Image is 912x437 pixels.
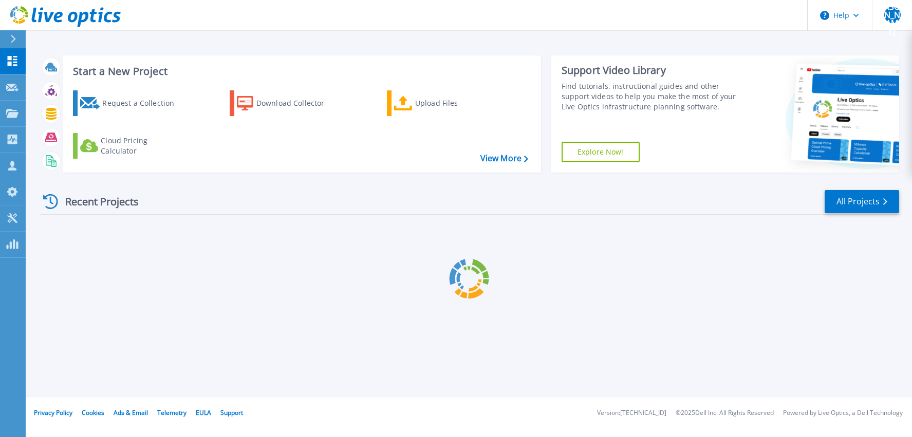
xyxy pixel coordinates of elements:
a: Support [220,408,243,417]
li: Powered by Live Optics, a Dell Technology [783,410,903,416]
div: Recent Projects [40,189,153,214]
a: All Projects [825,190,899,213]
a: Request a Collection [73,90,188,116]
li: © 2025 Dell Inc. All Rights Reserved [676,410,774,416]
div: Download Collector [256,93,339,113]
li: Version: [TECHNICAL_ID] [597,410,666,416]
a: Explore Now! [562,142,640,162]
a: Cookies [82,408,104,417]
div: Find tutorials, instructional guides and other support videos to help you make the most of your L... [562,81,738,112]
a: Ads & Email [114,408,148,417]
h3: Start a New Project [73,66,528,77]
a: Upload Files [387,90,501,116]
div: Request a Collection [102,93,184,113]
a: View More [480,154,528,163]
a: Privacy Policy [34,408,72,417]
a: Download Collector [230,90,344,116]
div: Support Video Library [562,64,738,77]
a: EULA [196,408,211,417]
a: Telemetry [157,408,187,417]
div: Cloud Pricing Calculator [101,136,183,156]
div: Upload Files [415,93,497,113]
a: Cloud Pricing Calculator [73,133,188,159]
